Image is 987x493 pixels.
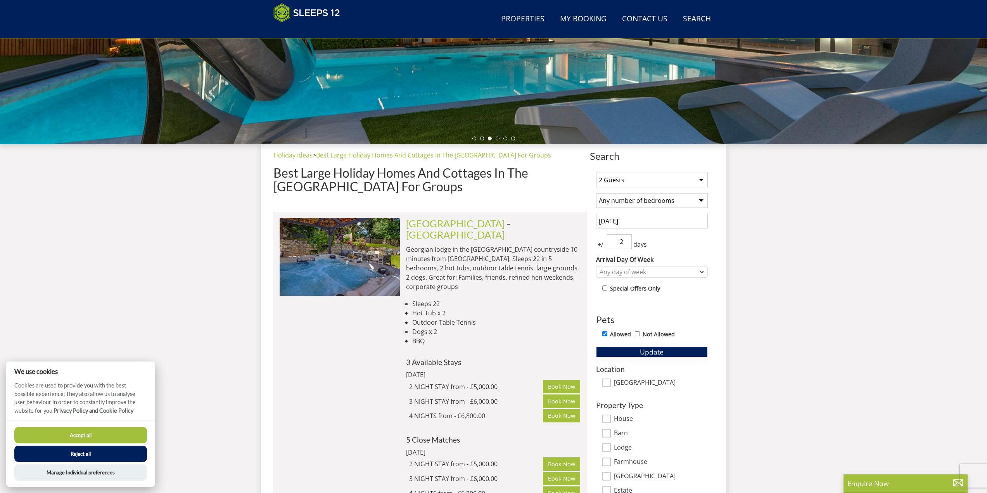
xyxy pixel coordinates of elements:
[412,308,581,318] li: Hot Tub x 2
[557,10,610,28] a: My Booking
[14,446,147,462] button: Reject all
[6,381,155,420] p: Cookies are used to provide you with the best possible experience. They also allow us to analyse ...
[498,10,548,28] a: Properties
[270,27,351,34] iframe: Customer reviews powered by Trustpilot
[610,284,660,293] label: Special Offers Only
[643,330,675,339] label: Not Allowed
[596,255,708,264] label: Arrival Day Of Week
[596,315,708,325] h3: Pets
[409,474,543,483] div: 3 NIGHT STAY from - £6,000.00
[614,444,708,452] label: Lodge
[406,229,505,240] a: [GEOGRAPHIC_DATA]
[543,457,580,471] a: Book Now
[406,370,511,379] div: [DATE]
[614,379,708,387] label: [GEOGRAPHIC_DATA]
[614,472,708,481] label: [GEOGRAPHIC_DATA]
[847,478,964,488] p: Enquire Now
[680,10,714,28] a: Search
[610,330,631,339] label: Allowed
[543,380,580,393] a: Book Now
[614,458,708,467] label: Farmhouse
[406,218,505,229] a: [GEOGRAPHIC_DATA]
[406,436,581,444] h4: 5 Close Matches
[596,365,708,373] h3: Location
[409,397,543,406] div: 3 NIGHT STAY from - £6,000.00
[273,166,587,193] h1: Best Large Holiday Homes And Cottages In The [GEOGRAPHIC_DATA] For Groups
[409,411,543,420] div: 4 NIGHTS from - £6,800.00
[412,299,581,308] li: Sleeps 22
[6,368,155,375] h2: We use cookies
[543,394,580,408] a: Book Now
[619,10,671,28] a: Contact Us
[412,327,581,336] li: Dogs x 2
[273,3,340,22] img: Sleeps 12
[280,218,400,296] img: open-uri20250716-22-em0v1f.original.
[632,240,648,249] span: days
[614,415,708,424] label: House
[590,150,714,161] span: Search
[409,382,543,391] div: 2 NIGHT STAY from - £5,000.00
[409,459,543,469] div: 2 NIGHT STAY from - £5,000.00
[316,151,551,159] a: Best Large Holiday Homes And Cottages In The [GEOGRAPHIC_DATA] For Groups
[273,151,313,159] a: Holiday Ideas
[14,427,147,443] button: Accept all
[543,409,580,422] a: Book Now
[596,266,708,278] div: Combobox
[14,464,147,481] button: Manage Individual preferences
[596,240,607,249] span: +/-
[406,245,581,291] p: Georgian lodge in the [GEOGRAPHIC_DATA] countryside 10 minutes from [GEOGRAPHIC_DATA]. Sleeps 22 ...
[54,407,133,414] a: Privacy Policy and Cookie Policy
[596,401,708,409] h3: Property Type
[406,358,581,366] h4: 3 Available Stays
[614,429,708,438] label: Barn
[640,347,664,356] span: Update
[598,268,698,276] div: Any day of week
[406,448,511,457] div: [DATE]
[313,151,316,159] span: >
[596,214,708,228] input: Arrival Date
[412,336,581,346] li: BBQ
[406,218,510,240] span: -
[596,346,708,357] button: Update
[412,318,581,327] li: Outdoor Table Tennis
[543,472,580,485] a: Book Now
